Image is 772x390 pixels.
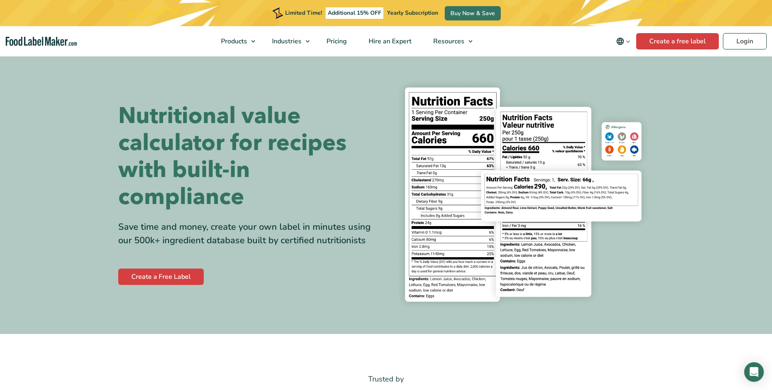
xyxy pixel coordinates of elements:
[366,37,412,46] span: Hire an Expert
[6,37,77,46] a: Food Label Maker homepage
[423,26,477,56] a: Resources
[218,37,248,46] span: Products
[326,7,383,19] span: Additional 15% OFF
[270,37,302,46] span: Industries
[610,33,636,49] button: Change language
[636,33,719,49] a: Create a free label
[210,26,259,56] a: Products
[118,103,380,211] h1: Nutritional value calculator for recipes with built-in compliance
[118,220,380,247] div: Save time and money, create your own label in minutes using our 500k+ ingredient database built b...
[324,37,348,46] span: Pricing
[285,9,322,17] span: Limited Time!
[358,26,421,56] a: Hire an Expert
[261,26,314,56] a: Industries
[316,26,356,56] a: Pricing
[118,373,654,385] p: Trusted by
[118,269,204,285] a: Create a Free Label
[723,33,767,49] a: Login
[744,362,764,382] div: Open Intercom Messenger
[431,37,465,46] span: Resources
[445,6,501,20] a: Buy Now & Save
[387,9,438,17] span: Yearly Subscription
